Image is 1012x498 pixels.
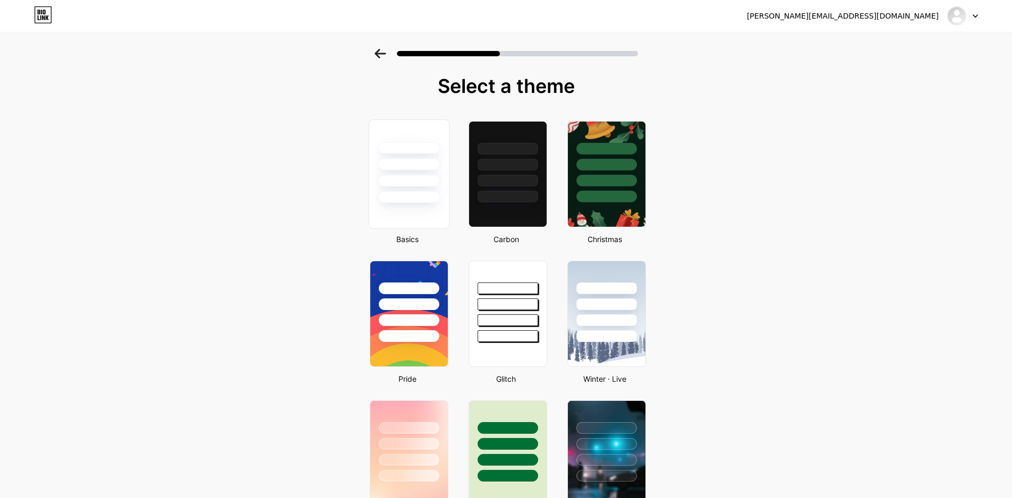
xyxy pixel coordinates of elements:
[465,373,547,384] div: Glitch
[564,373,646,384] div: Winter · Live
[747,11,939,22] div: [PERSON_NAME][EMAIL_ADDRESS][DOMAIN_NAME]
[367,234,448,245] div: Basics
[465,234,547,245] div: Carbon
[367,373,448,384] div: Pride
[564,234,646,245] div: Christmas
[365,75,647,97] div: Select a theme
[947,6,967,26] img: hyyzo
